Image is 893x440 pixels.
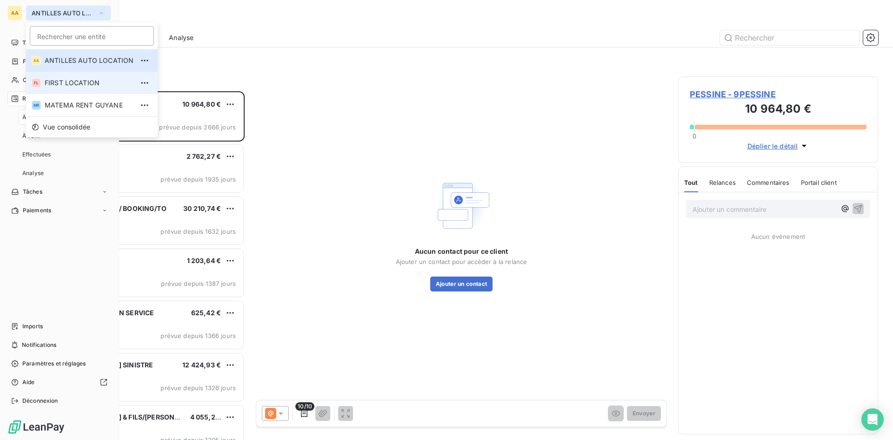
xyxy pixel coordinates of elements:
span: Factures [23,57,47,66]
div: FL [32,78,41,88]
span: Aide [22,378,35,386]
span: 10 964,80 € [182,100,221,108]
div: AA [7,6,22,20]
span: prévue depuis 1632 jours [160,228,236,235]
span: PESSINE - 9PESSINE [690,88,866,101]
span: Paramètres et réglages [22,359,86,368]
input: placeholder [30,26,154,46]
img: Logo LeanPay [7,420,65,434]
span: Clients [23,76,41,84]
span: 4 055,29 € [190,413,226,421]
span: Portail client [801,179,837,186]
span: Relances [709,179,736,186]
span: Déconnexion [22,397,58,405]
span: 1 203,64 € [187,257,221,264]
span: Commentaires [747,179,790,186]
span: 30 210,74 € [183,204,221,212]
span: 625,42 € [191,309,221,317]
span: Notifications [22,341,56,349]
span: Aucun contact pour ce client [415,247,508,256]
button: Ajouter un contact [430,277,493,291]
div: grid [45,91,245,440]
span: Tâches [23,188,42,196]
a: Aide [7,375,111,390]
span: 10/10 [295,402,314,411]
span: À effectuer [22,113,53,122]
button: Envoyer [627,406,661,421]
span: FIRST LOCATION [45,78,133,88]
span: À venir [22,132,41,140]
span: 2 762,27 € [187,152,221,160]
button: Déplier le détail [745,141,812,151]
span: MATEMA RENT GUYANE [45,101,133,110]
span: Vue consolidée [43,122,90,132]
span: Déplier le détail [747,141,798,151]
div: AA [32,56,41,65]
span: Paiements [23,206,51,215]
span: Analyse [22,169,44,177]
div: MR [32,101,41,110]
span: ANTILLES AUTO LOCATION [32,9,94,17]
img: Empty state [432,176,491,236]
span: Tout [684,179,698,186]
span: prévue depuis 1935 jours [160,176,236,183]
span: 0 [693,132,696,140]
span: ANTILLES AUTO LOCATION [45,56,133,65]
span: prévue depuis 2666 jours [159,123,236,131]
span: Effectuées [22,150,51,159]
span: [PERSON_NAME] & FILS/[PERSON_NAME] [66,413,200,421]
span: Aucun évènement [751,233,805,240]
span: prévue depuis 1387 jours [161,280,236,287]
h3: 10 964,80 € [690,101,866,119]
span: Imports [22,322,43,331]
input: Rechercher [720,30,860,45]
span: prévue depuis 1366 jours [160,332,236,339]
div: Open Intercom Messenger [861,408,884,431]
span: Tableau de bord [22,39,66,47]
span: 12 424,93 € [182,361,221,369]
span: Relances [22,95,47,103]
span: prévue depuis 1326 jours [160,384,236,392]
span: Analyse [169,33,193,42]
span: Ajouter un contact pour accéder à la relance [396,258,527,265]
